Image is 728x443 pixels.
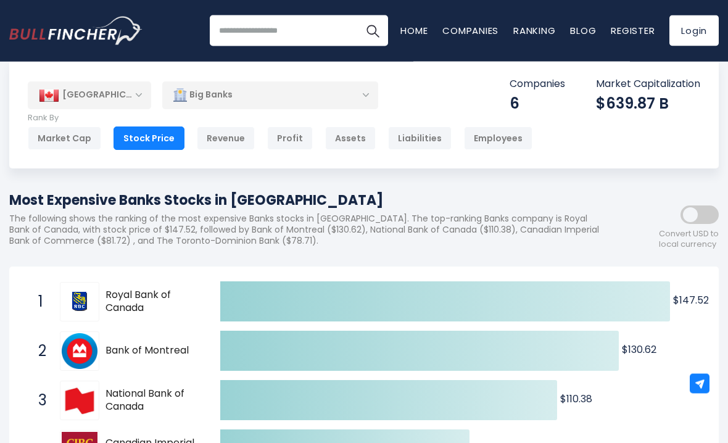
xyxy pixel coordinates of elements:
a: Login [669,15,719,46]
p: Companies [510,78,565,91]
div: Liabilities [388,127,452,151]
div: 6 [510,94,565,114]
img: Royal Bank of Canada [70,292,89,312]
text: $130.62 [622,343,656,357]
p: The following shows the ranking of the most expensive Banks stocks in [GEOGRAPHIC_DATA]. The top-... [9,213,608,247]
a: Go to homepage [9,17,142,45]
div: Big Banks [162,81,378,110]
text: $110.38 [560,392,592,407]
div: Market Cap [28,127,101,151]
a: Register [611,24,655,37]
a: Home [400,24,428,37]
div: $639.87 B [596,94,700,114]
h1: Most Expensive Banks Stocks in [GEOGRAPHIC_DATA] [9,191,608,211]
span: Convert USD to local currency [659,230,719,250]
div: Assets [325,127,376,151]
a: Blog [570,24,596,37]
p: Rank By [28,114,532,124]
a: Ranking [513,24,555,37]
img: Bank of Montreal [62,334,97,370]
span: 1 [32,292,44,313]
img: National Bank of Canada [62,383,97,419]
button: Search [357,15,388,46]
span: Royal Bank of Canada [105,289,199,315]
div: [GEOGRAPHIC_DATA] [28,82,151,109]
a: Companies [442,24,498,37]
img: Bullfincher logo [9,17,143,45]
p: Market Capitalization [596,78,700,91]
div: Stock Price [114,127,184,151]
div: Profit [267,127,313,151]
span: Bank of Montreal [105,345,199,358]
div: Employees [464,127,532,151]
span: National Bank of Canada [105,388,199,414]
span: 2 [32,341,44,362]
text: $147.52 [673,294,709,308]
span: 3 [32,391,44,412]
div: Revenue [197,127,255,151]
